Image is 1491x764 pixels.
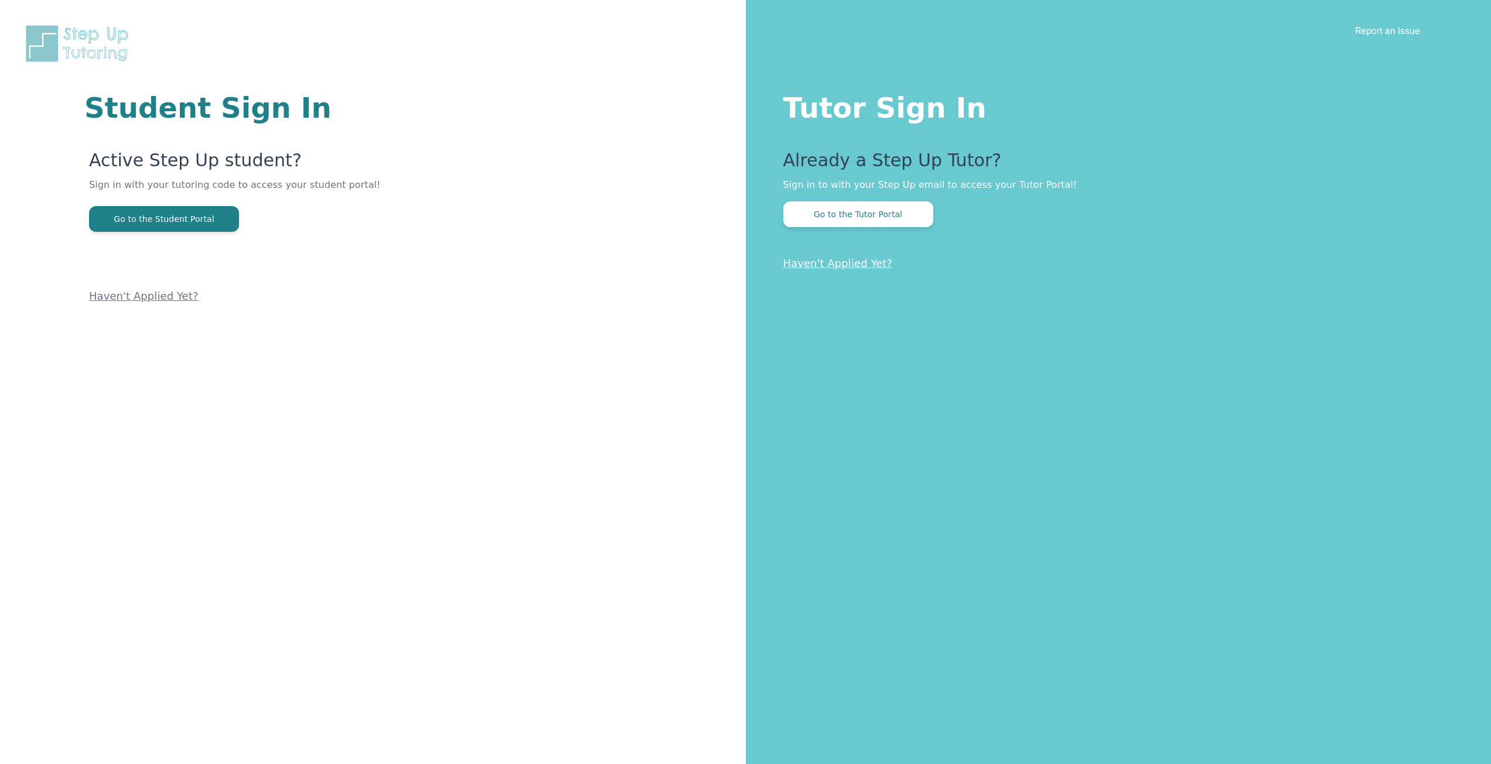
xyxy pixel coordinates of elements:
a: Go to the Tutor Portal [783,208,933,220]
h1: Tutor Sign In [783,89,1445,122]
a: Go to the Student Portal [89,213,239,224]
a: Report an Issue [1355,25,1420,36]
a: Haven't Applied Yet? [783,257,893,269]
h1: Student Sign In [84,94,605,122]
img: Step Up Tutoring horizontal logo [23,23,136,64]
p: Sign in to with your Step Up email to access your Tutor Portal! [783,178,1445,192]
p: Active Step Up student? [89,150,605,178]
button: Go to the Student Portal [89,206,239,232]
button: Go to the Tutor Portal [783,201,933,227]
a: Haven't Applied Yet? [89,290,199,302]
p: Already a Step Up Tutor? [783,150,1445,178]
p: Sign in with your tutoring code to access your student portal! [89,178,605,206]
